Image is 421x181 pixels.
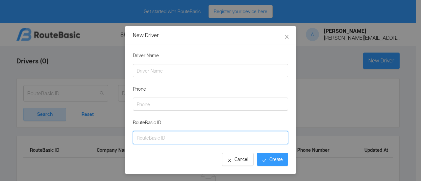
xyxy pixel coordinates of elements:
[278,26,296,45] button: Close
[133,119,161,126] label: RouteBasic ID
[222,153,254,166] button: icon: closeCancel
[133,131,288,144] input: RouteBasic ID
[133,52,159,59] label: Driver Name
[133,64,288,77] input: Driver Name
[257,153,288,166] button: icon: checkCreate
[284,34,289,39] i: icon: close
[133,98,288,111] input: Phone
[133,32,288,39] div: New Driver
[133,86,146,92] label: Phone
